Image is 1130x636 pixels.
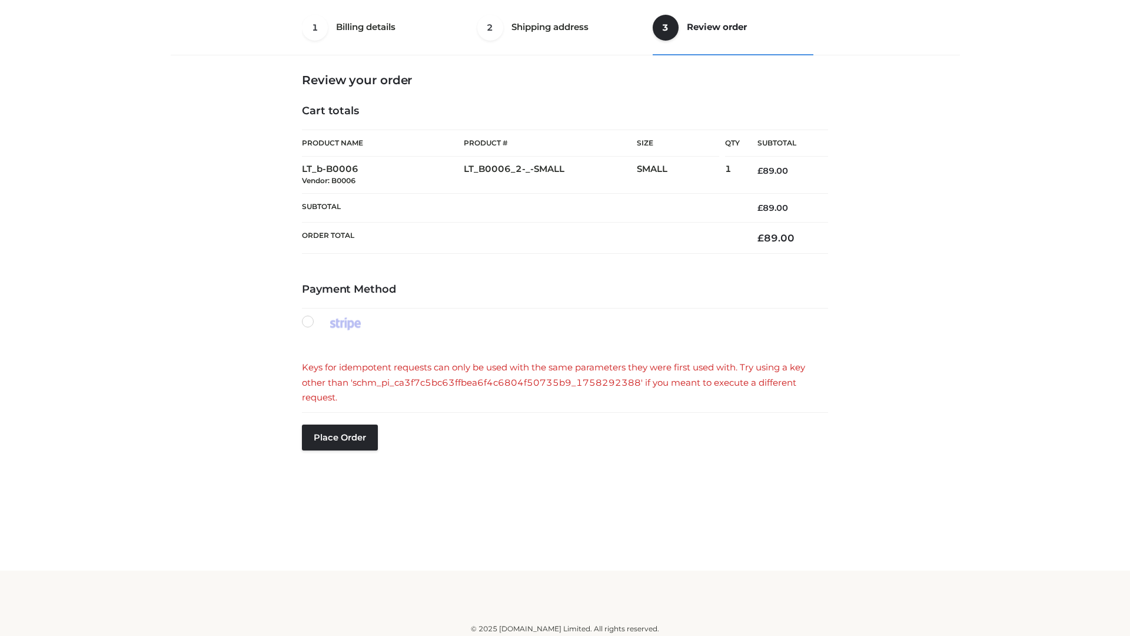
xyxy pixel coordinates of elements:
div: Keys for idempotent requests can only be used with the same parameters they were first used with.... [302,360,828,405]
th: Product # [464,130,637,157]
th: Subtotal [302,193,740,222]
h4: Payment Method [302,283,828,296]
td: LT_b-B0006 [302,157,464,194]
td: SMALL [637,157,725,194]
small: Vendor: B0006 [302,176,355,185]
th: Subtotal [740,130,828,157]
th: Size [637,130,719,157]
h4: Cart totals [302,105,828,118]
th: Product Name [302,130,464,157]
td: LT_B0006_2-_-SMALL [464,157,637,194]
bdi: 89.00 [757,165,788,176]
bdi: 89.00 [757,232,795,244]
span: £ [757,165,763,176]
bdi: 89.00 [757,203,788,213]
span: £ [757,203,763,213]
td: 1 [725,157,740,194]
button: Place order [302,425,378,450]
th: Order Total [302,223,740,254]
span: £ [757,232,764,244]
div: © 2025 [DOMAIN_NAME] Limited. All rights reserved. [175,623,955,635]
h3: Review your order [302,73,828,87]
th: Qty [725,130,740,157]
